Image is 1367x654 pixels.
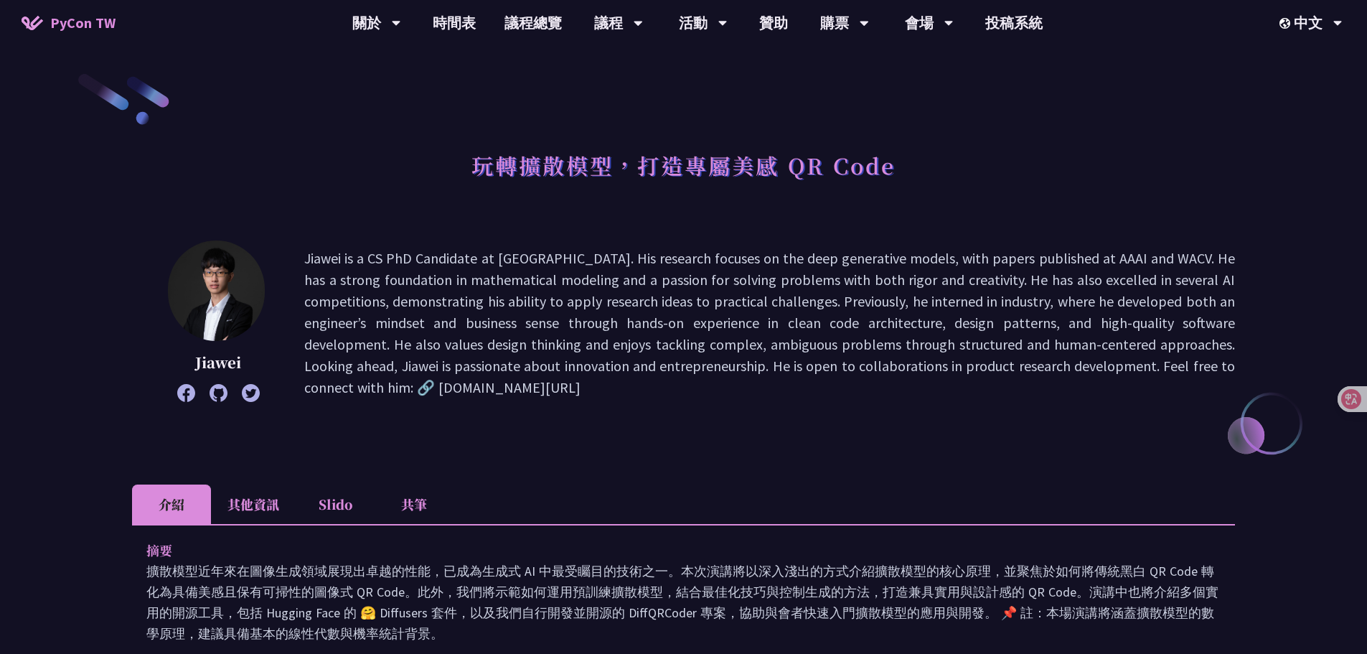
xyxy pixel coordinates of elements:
img: Locale Icon [1279,18,1294,29]
p: 擴散模型近年來在圖像生成領域展現出卓越的性能，已成為生成式 AI 中最受矚目的技術之一。本次演講將以深入淺出的方式介紹擴散模型的核心原理，並聚焦於如何將傳統黑白 QR Code 轉化為具備美感且... [146,561,1221,644]
a: PyCon TW [7,5,130,41]
img: Home icon of PyCon TW 2025 [22,16,43,30]
p: Jiawei is a CS PhD Candidate at [GEOGRAPHIC_DATA]. His research focuses on the deep generative mo... [304,248,1235,398]
li: 共筆 [375,485,454,524]
li: Slido [296,485,375,524]
p: 摘要 [146,540,1192,561]
span: PyCon TW [50,12,116,34]
li: 介紹 [132,485,211,524]
li: 其他資訊 [211,485,296,524]
img: Jiawei [168,240,265,341]
p: Jiawei [168,352,268,373]
h1: 玩轉擴散模型，打造專屬美感 QR Code [471,144,896,187]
